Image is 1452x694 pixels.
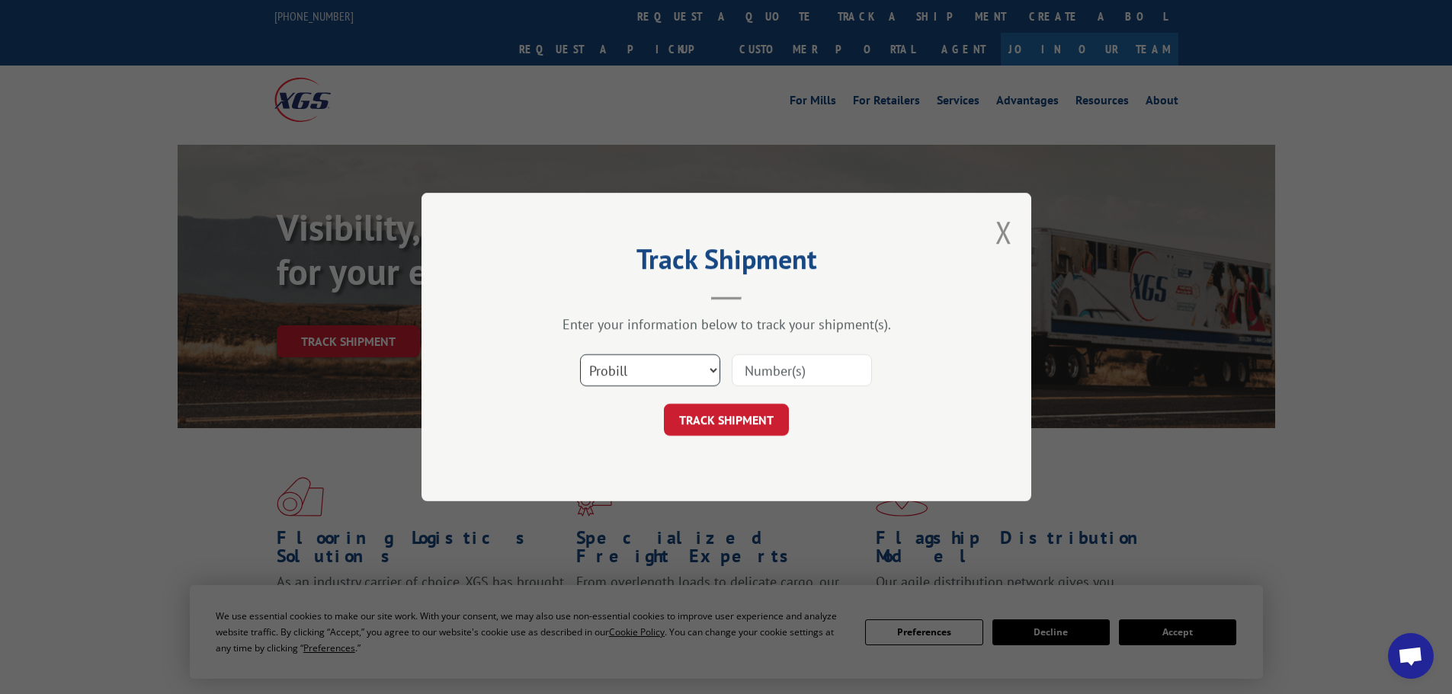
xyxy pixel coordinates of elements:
[498,315,955,333] div: Enter your information below to track your shipment(s).
[995,212,1012,252] button: Close modal
[498,248,955,277] h2: Track Shipment
[664,404,789,436] button: TRACK SHIPMENT
[1388,633,1434,679] div: Open chat
[732,354,872,386] input: Number(s)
